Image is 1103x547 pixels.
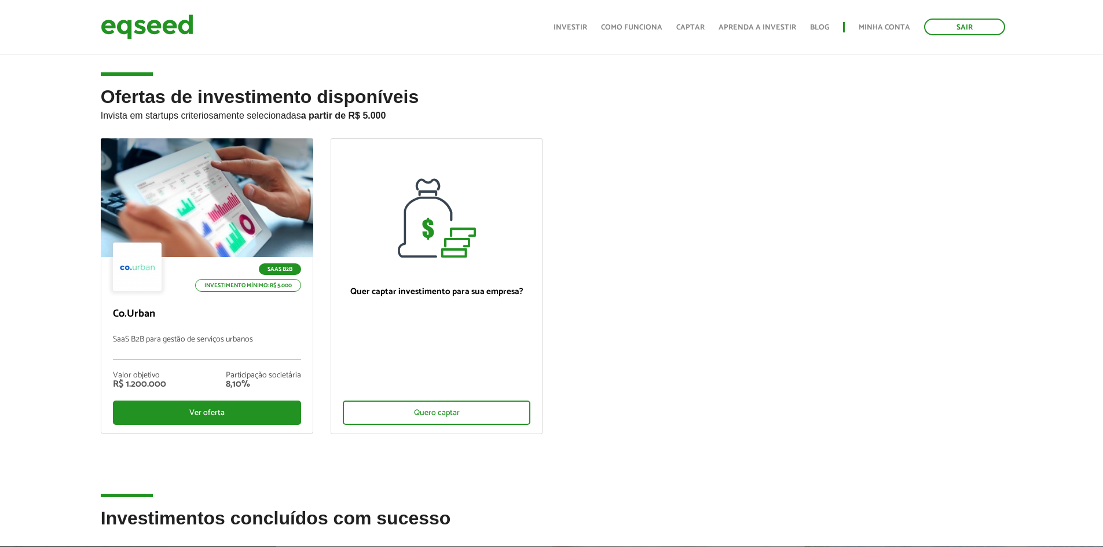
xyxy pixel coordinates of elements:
[301,111,386,120] strong: a partir de R$ 5.000
[343,287,531,297] p: Quer captar investimento para sua empresa?
[113,372,166,380] div: Valor objetivo
[859,24,910,31] a: Minha conta
[101,138,313,434] a: SaaS B2B Investimento mínimo: R$ 5.000 Co.Urban SaaS B2B para gestão de serviços urbanos Valor ob...
[113,335,301,360] p: SaaS B2B para gestão de serviços urbanos
[810,24,829,31] a: Blog
[113,380,166,389] div: R$ 1.200.000
[924,19,1005,35] a: Sair
[195,279,301,292] p: Investimento mínimo: R$ 5.000
[226,372,301,380] div: Participação societária
[343,401,531,425] div: Quero captar
[101,87,1003,138] h2: Ofertas de investimento disponíveis
[226,380,301,389] div: 8,10%
[259,263,301,275] p: SaaS B2B
[101,12,193,42] img: EqSeed
[331,138,543,434] a: Quer captar investimento para sua empresa? Quero captar
[554,24,587,31] a: Investir
[719,24,796,31] a: Aprenda a investir
[601,24,662,31] a: Como funciona
[676,24,705,31] a: Captar
[101,107,1003,121] p: Invista em startups criteriosamente selecionadas
[101,508,1003,546] h2: Investimentos concluídos com sucesso
[113,308,301,321] p: Co.Urban
[113,401,301,425] div: Ver oferta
